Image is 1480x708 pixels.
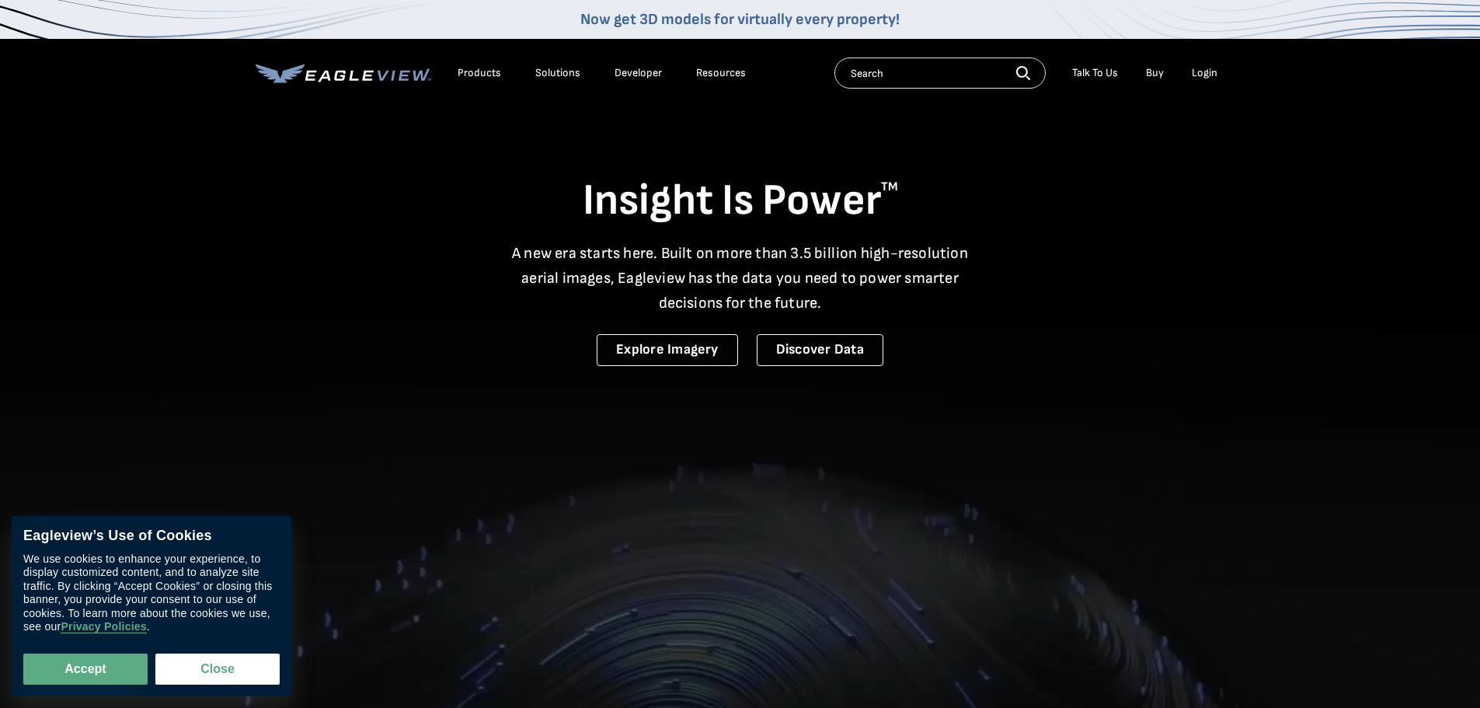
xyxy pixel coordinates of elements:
[535,66,580,80] div: Solutions
[23,654,148,685] button: Accept
[155,654,280,685] button: Close
[881,180,898,194] sup: TM
[834,58,1046,89] input: Search
[615,66,662,80] a: Developer
[503,241,978,316] p: A new era starts here. Built on more than 3.5 billion high-resolution aerial images, Eagleview ha...
[256,174,1225,228] h1: Insight Is Power
[1072,66,1118,80] div: Talk To Us
[696,66,746,80] div: Resources
[757,334,883,366] a: Discover Data
[23,553,280,634] div: We use cookies to enhance your experience, to display customized content, and to analyze site tra...
[580,10,900,29] a: Now get 3D models for virtually every property!
[1146,66,1164,80] a: Buy
[61,621,146,634] a: Privacy Policies
[458,66,501,80] div: Products
[1192,66,1217,80] div: Login
[597,334,738,366] a: Explore Imagery
[23,528,280,545] div: Eagleview’s Use of Cookies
